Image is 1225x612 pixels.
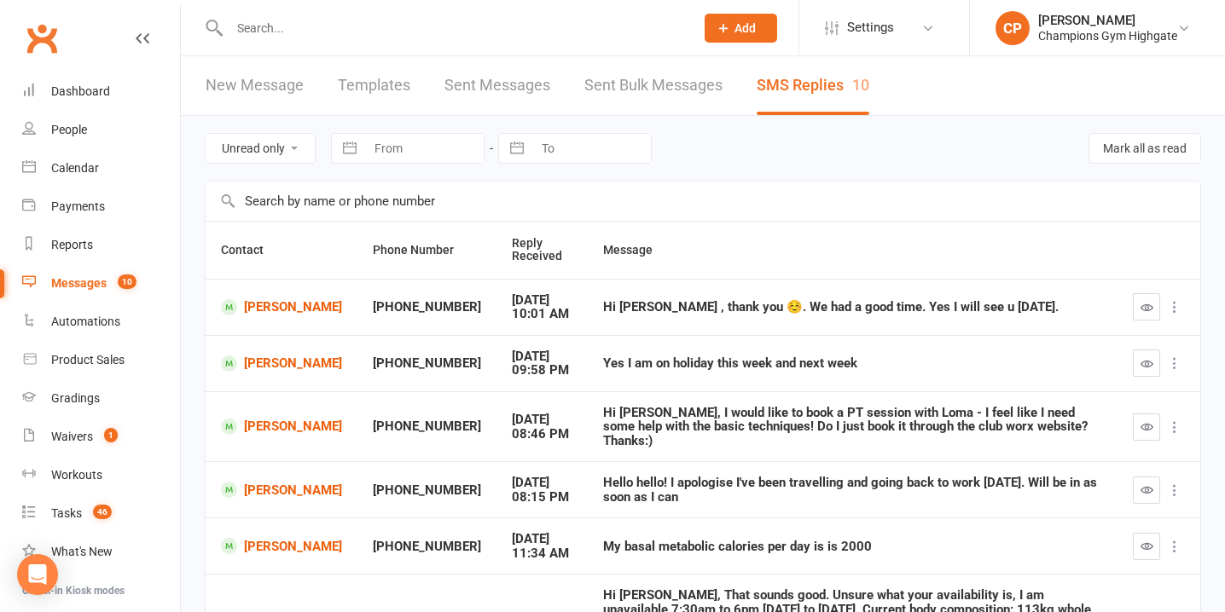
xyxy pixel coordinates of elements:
div: My basal metabolic calories per day is is 2000 [603,540,1102,554]
th: Contact [206,222,357,279]
div: [DATE] [512,293,572,308]
a: Clubworx [20,17,63,60]
a: Templates [338,56,410,115]
a: SMS Replies10 [757,56,869,115]
a: [PERSON_NAME] [221,355,342,372]
a: People [22,111,180,149]
span: 10 [118,274,136,289]
div: [PHONE_NUMBER] [373,483,481,498]
div: [PHONE_NUMBER] [373,540,481,554]
div: Yes I am on holiday this week and next week [603,356,1102,371]
span: Settings [847,9,894,47]
button: Add [705,14,777,43]
div: 08:15 PM [512,490,572,505]
th: Reply Received [496,222,588,279]
div: CP [996,11,1030,45]
div: Hello hello! I apologise I've been travelling and going back to work [DATE]. Will be in as soon a... [603,476,1102,504]
div: What's New [51,545,113,558]
a: Reports [22,226,180,264]
a: Automations [22,303,180,341]
button: Mark all as read [1089,133,1201,164]
a: [PERSON_NAME] [221,299,342,315]
div: Waivers [51,430,93,443]
a: Product Sales [22,341,180,379]
div: Workouts [51,468,102,482]
div: [DATE] [512,413,572,427]
a: What's New [22,533,180,571]
th: Message [588,222,1118,279]
div: Hi [PERSON_NAME], I would like to book a PT session with Loma - I feel like I need some help with... [603,406,1102,448]
a: Payments [22,188,180,226]
a: [PERSON_NAME] [221,538,342,554]
input: To [532,134,651,163]
div: 09:58 PM [512,363,572,378]
div: Payments [51,199,105,213]
span: 46 [93,505,112,519]
div: Product Sales [51,353,125,367]
div: 11:34 AM [512,546,572,561]
a: Dashboard [22,72,180,111]
a: Gradings [22,379,180,418]
a: Waivers 1 [22,418,180,456]
div: [PHONE_NUMBER] [373,419,481,434]
div: [PERSON_NAME] [1038,13,1177,28]
div: 08:46 PM [512,427,572,442]
div: Messages [51,276,107,290]
input: Search... [224,16,682,40]
a: Calendar [22,149,180,188]
a: Messages 10 [22,264,180,303]
div: Champions Gym Highgate [1038,28,1177,43]
a: Sent Bulk Messages [584,56,723,115]
input: From [365,134,484,163]
a: [PERSON_NAME] [221,482,342,498]
div: [DATE] [512,532,572,546]
a: [PERSON_NAME] [221,419,342,435]
div: Dashboard [51,84,110,98]
div: Calendar [51,161,99,175]
div: 10 [852,76,869,94]
span: Add [734,21,756,35]
div: Automations [51,315,120,328]
div: Reports [51,238,93,251]
div: People [51,123,87,136]
a: Workouts [22,456,180,494]
div: [DATE] [512,476,572,490]
div: [DATE] [512,349,572,364]
th: Phone Number [357,222,496,279]
div: [PHONE_NUMBER] [373,356,481,371]
div: Gradings [51,391,100,405]
div: [PHONE_NUMBER] [373,300,481,315]
a: Sent Messages [444,56,550,115]
input: Search by name or phone number [206,182,1200,221]
div: Open Intercom Messenger [17,554,58,595]
span: 1 [104,428,118,442]
div: Tasks [51,506,82,520]
a: New Message [206,56,304,115]
a: Tasks 46 [22,494,180,533]
div: 10:01 AM [512,307,572,321]
div: Hi [PERSON_NAME] , thank you ☺️. We had a good time. Yes I will see u [DATE]. [603,300,1102,315]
